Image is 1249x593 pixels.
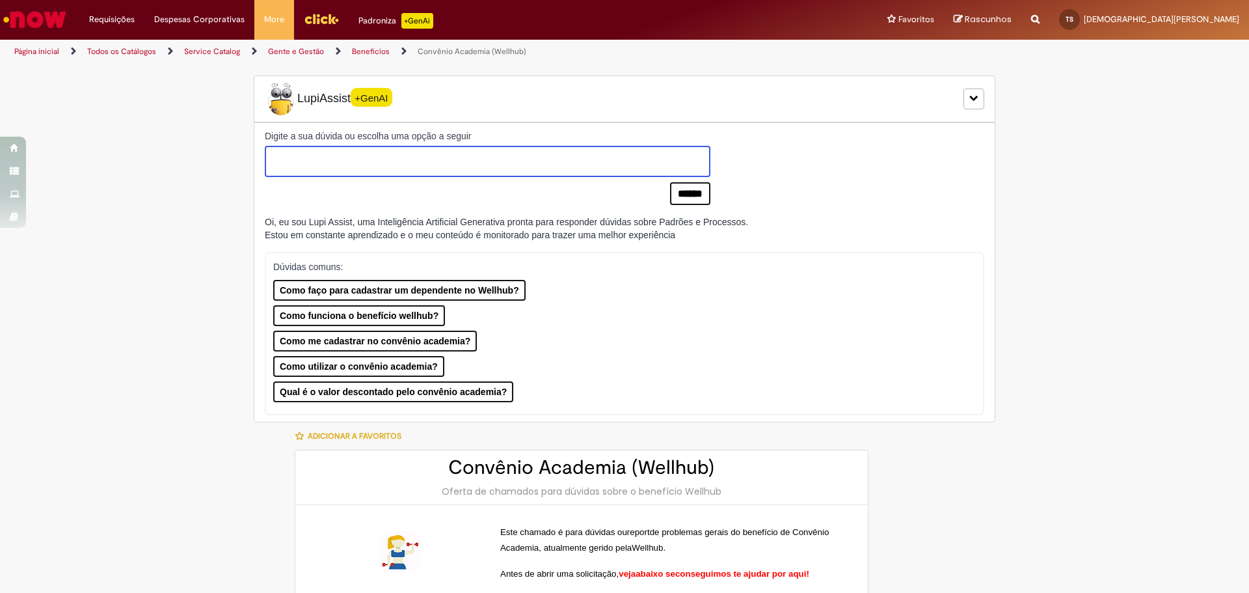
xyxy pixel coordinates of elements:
[954,14,1012,26] a: Rascunhos
[1,7,68,33] img: ServiceNow
[401,13,433,29] p: +GenAi
[268,46,324,57] a: Gente e Gestão
[663,543,665,553] span: .
[965,13,1012,25] span: Rascunhos
[304,9,339,29] img: click_logo_yellow_360x200.png
[500,569,506,579] span: A
[89,13,135,26] span: Requisições
[627,527,650,538] span: report
[898,13,934,26] span: Favoritos
[379,531,420,573] img: Convênio Academia (Wellhub)
[636,569,675,579] span: abaixo se
[352,46,390,57] a: Benefícios
[675,569,809,579] span: conseguimos te ajudar por aqui!
[273,331,477,352] button: Como me cadastrar no convênio academia?
[308,457,855,478] h2: Convênio Academia (Wellhub)
[619,569,636,579] span: veja
[1084,14,1239,25] span: [DEMOGRAPHIC_DATA][PERSON_NAME]
[273,356,444,377] button: Como utilizar o convênio academia?
[264,13,284,26] span: More
[500,527,627,537] span: Este chamado é para dúvidas ou
[295,422,409,450] button: Adicionar a Favoritos
[265,130,710,143] label: Digite a sua dúvida ou escolha uma opção a seguir
[273,305,445,326] button: Como funciona o benefício wellhub?
[358,13,433,29] div: Padroniza
[500,527,831,553] span: de problemas gerais do benefício de Convênio Academia, atualmente gerido pela
[632,543,663,553] span: Wellhub
[506,569,619,579] span: ntes de abrir uma solicitação,
[308,485,855,498] div: Oferta de chamados para dúvidas sobre o benefício Wellhub
[1066,15,1073,23] span: TS
[10,40,823,64] ul: Trilhas de página
[14,46,59,57] a: Página inicial
[254,76,995,122] div: LupiLupiAssist+GenAI
[418,46,526,57] a: Convênio Academia (Wellhub)
[265,215,748,241] div: Oi, eu sou Lupi Assist, uma Inteligência Artificial Generativa pronta para responder dúvidas sobr...
[184,46,240,57] a: Service Catalog
[273,280,526,301] button: Como faço para cadastrar um dependente no Wellhub?
[308,431,401,441] span: Adicionar a Favoritos
[265,83,392,115] span: LupiAssist
[87,46,156,57] a: Todos os Catálogos
[265,83,297,115] img: Lupi
[273,381,513,402] button: Qual é o valor descontado pelo convênio academia?
[351,88,392,107] span: +GenAI
[154,13,245,26] span: Despesas Corporativas
[273,260,958,273] p: Dúvidas comuns:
